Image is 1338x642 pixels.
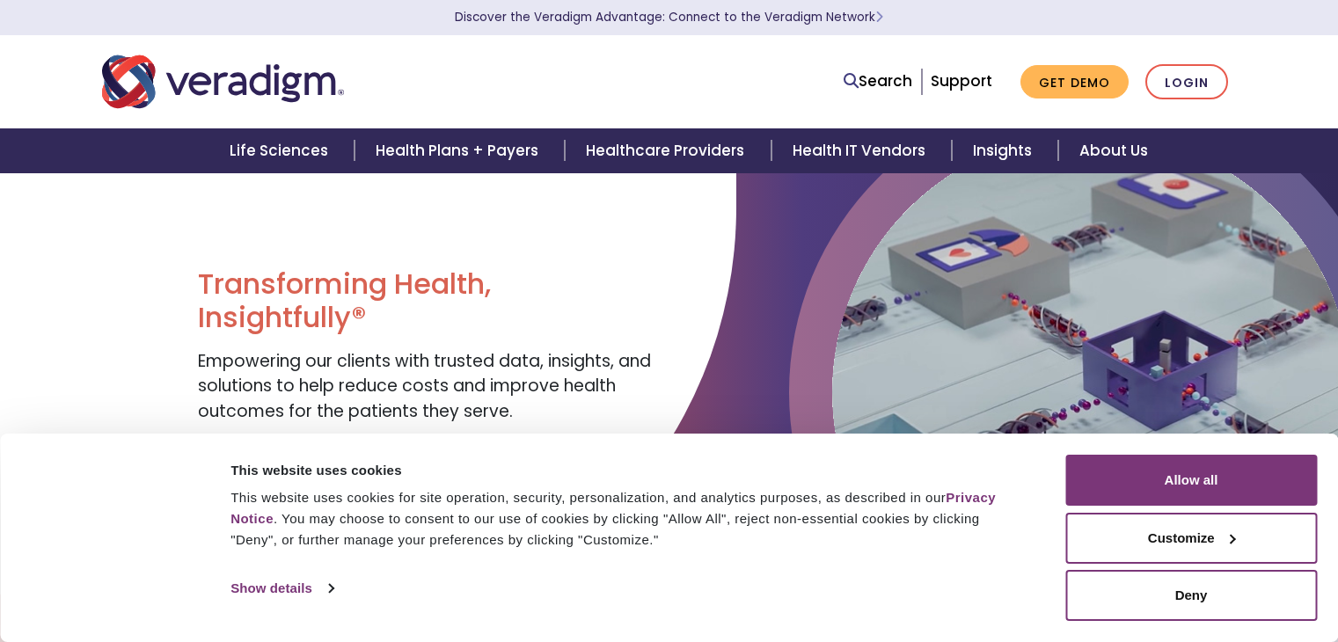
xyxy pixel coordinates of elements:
[455,9,883,26] a: Discover the Veradigm Advantage: Connect to the Veradigm NetworkLearn More
[565,128,771,173] a: Healthcare Providers
[844,69,912,93] a: Search
[230,487,1026,551] div: This website uses cookies for site operation, security, personalization, and analytics purposes, ...
[208,128,355,173] a: Life Sciences
[198,267,655,335] h1: Transforming Health, Insightfully®
[230,575,333,602] a: Show details
[1065,513,1317,564] button: Customize
[1020,65,1129,99] a: Get Demo
[1065,455,1317,506] button: Allow all
[1145,64,1228,100] a: Login
[771,128,952,173] a: Health IT Vendors
[102,53,344,111] img: Veradigm logo
[1065,570,1317,621] button: Deny
[198,349,651,423] span: Empowering our clients with trusted data, insights, and solutions to help reduce costs and improv...
[952,128,1058,173] a: Insights
[355,128,565,173] a: Health Plans + Payers
[875,9,883,26] span: Learn More
[1058,128,1169,173] a: About Us
[230,460,1026,481] div: This website uses cookies
[931,70,992,91] a: Support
